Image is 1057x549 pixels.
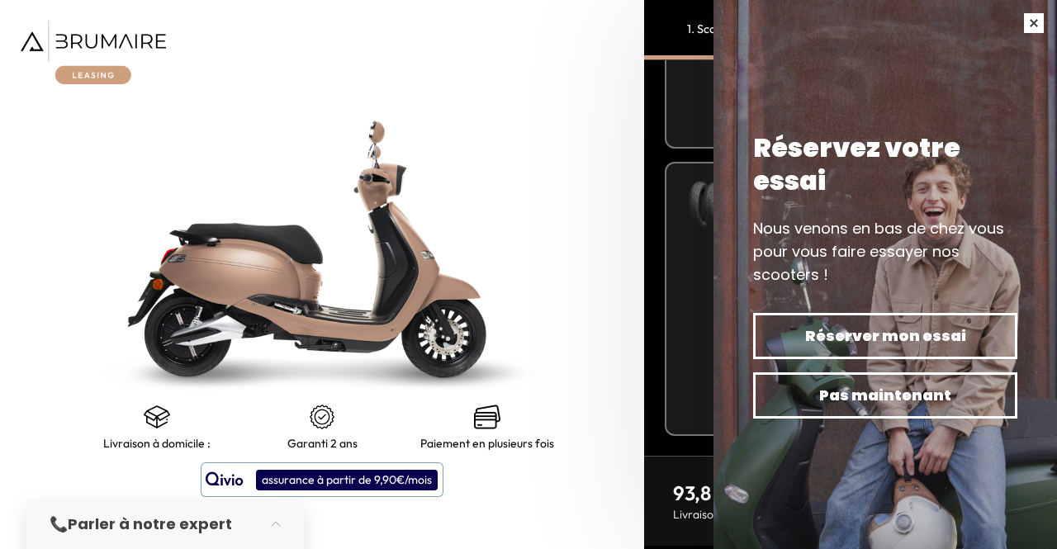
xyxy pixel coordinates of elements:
[673,480,808,506] p: 93,8 € / mois
[683,180,732,230] img: Pneu Michelin City Grip
[206,470,244,490] img: logo qivio
[287,437,358,450] p: Garanti 2 ans
[474,404,500,430] img: credit-cards.png
[256,470,438,490] div: assurance à partir de 9,90€/mois
[144,404,170,430] img: shipping.png
[21,21,166,84] img: Brumaire Leasing
[103,437,211,450] p: Livraison à domicile :
[420,437,554,450] p: Paiement en plusieurs fois
[201,462,443,497] button: assurance à partir de 9,90€/mois
[309,404,335,430] img: certificat-de-garantie.png
[673,506,808,523] p: Livraison estimée :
